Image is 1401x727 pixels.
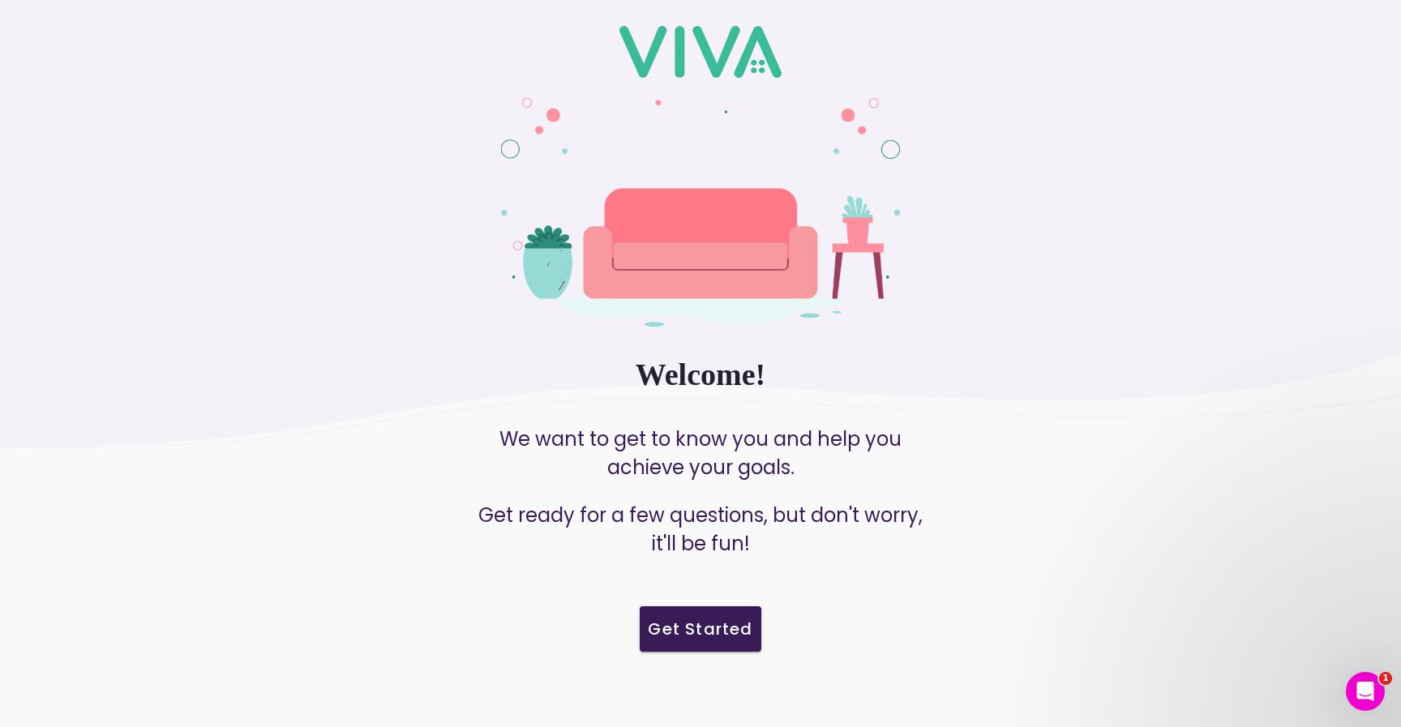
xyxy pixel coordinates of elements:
p: Get ready for a few questions, but don't worry, it'll be fun! [457,501,944,558]
ion-text: Welcome! [636,357,765,391]
iframe: Intercom live chat [1346,672,1385,711]
a: Get Started [640,603,761,655]
p: We want to get to know you and help you achieve your goals. [457,425,944,481]
span: 1 [1379,672,1392,685]
ion-button: Get Started [640,606,761,652]
img: Sign In Background [498,84,903,344]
